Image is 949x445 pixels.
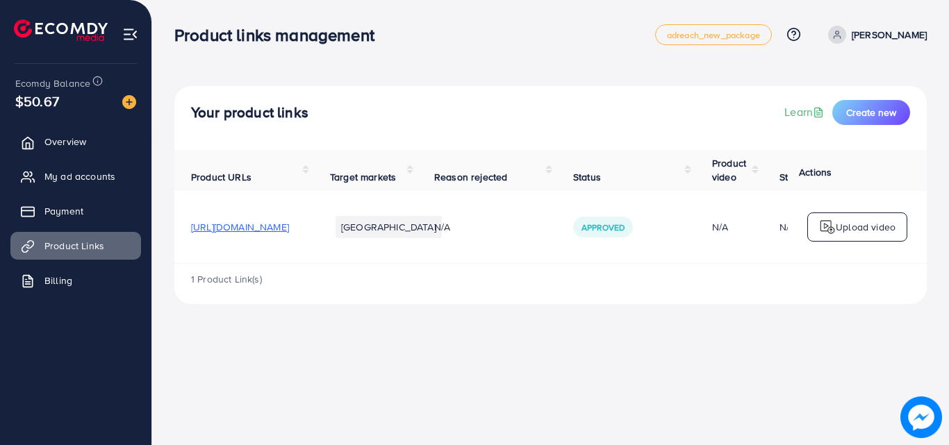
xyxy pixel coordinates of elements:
li: [GEOGRAPHIC_DATA] [336,216,442,238]
span: N/A [434,220,450,234]
a: Overview [10,128,141,156]
span: Overview [44,135,86,149]
span: Status [573,170,601,184]
span: Status video [779,170,834,184]
span: [URL][DOMAIN_NAME] [191,220,289,234]
p: [PERSON_NAME] [852,26,927,43]
span: Reason rejected [434,170,507,184]
button: Create new [832,100,910,125]
span: Approved [581,221,625,233]
div: N/A [712,220,746,234]
a: Payment [10,197,141,225]
p: Upload video [836,219,896,235]
span: Ecomdy Balance [15,76,90,90]
span: Billing [44,274,72,287]
span: Product URLs [191,170,251,184]
span: Target markets [330,170,396,184]
a: Learn [784,104,827,120]
a: [PERSON_NAME] [823,26,927,44]
img: image [900,396,942,438]
img: image [122,95,136,109]
img: logo [819,219,836,235]
span: Product Links [44,239,104,253]
h4: Your product links [191,104,308,121]
span: $50.67 [15,91,59,111]
a: Billing [10,267,141,294]
div: N/A [779,220,795,234]
span: Create new [846,106,896,119]
a: Product Links [10,232,141,260]
span: Payment [44,204,83,218]
img: logo [14,19,108,41]
span: 1 Product Link(s) [191,272,262,286]
img: menu [122,26,138,42]
span: Actions [799,165,832,179]
a: My ad accounts [10,162,141,190]
a: adreach_new_package [655,24,772,45]
span: adreach_new_package [667,31,760,40]
h3: Product links management [174,25,386,45]
span: My ad accounts [44,169,115,183]
span: Product video [712,156,746,184]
